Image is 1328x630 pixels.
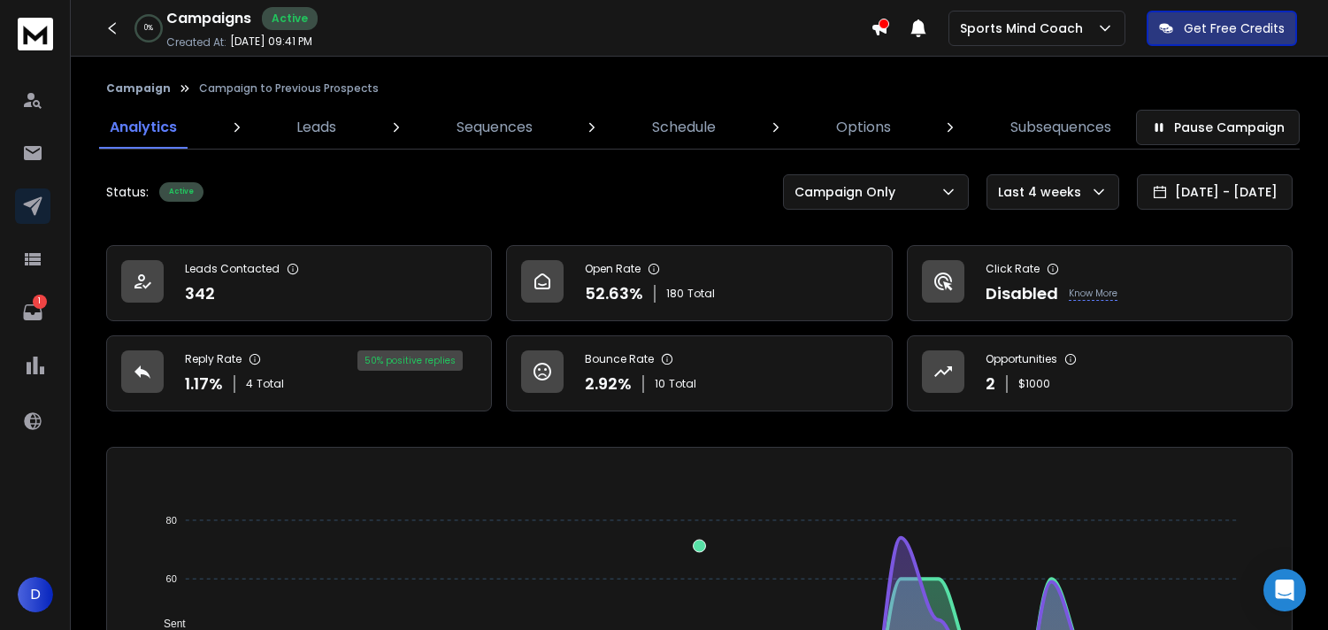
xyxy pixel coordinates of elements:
[641,106,726,149] a: Schedule
[585,352,654,366] p: Bounce Rate
[986,262,1040,276] p: Click Rate
[166,35,226,50] p: Created At:
[106,335,492,411] a: Reply Rate1.17%4Total50% positive replies
[159,182,203,202] div: Active
[907,245,1293,321] a: Click RateDisabledKnow More
[655,377,665,391] span: 10
[666,287,684,301] span: 180
[986,352,1057,366] p: Opportunities
[1000,106,1122,149] a: Subsequences
[185,281,215,306] p: 342
[150,618,186,630] span: Sent
[106,245,492,321] a: Leads Contacted342
[106,81,171,96] button: Campaign
[1137,174,1293,210] button: [DATE] - [DATE]
[669,377,696,391] span: Total
[1184,19,1285,37] p: Get Free Credits
[99,106,188,149] a: Analytics
[185,372,223,396] p: 1.17 %
[457,117,533,138] p: Sequences
[185,262,280,276] p: Leads Contacted
[257,377,284,391] span: Total
[18,577,53,612] button: D
[825,106,902,149] a: Options
[15,295,50,330] a: 1
[1010,117,1111,138] p: Subsequences
[687,287,715,301] span: Total
[246,377,253,391] span: 4
[286,106,347,149] a: Leads
[165,515,176,526] tspan: 80
[199,81,379,96] p: Campaign to Previous Prospects
[585,262,641,276] p: Open Rate
[998,183,1088,201] p: Last 4 weeks
[165,573,176,584] tspan: 60
[652,117,716,138] p: Schedule
[18,18,53,50] img: logo
[1147,11,1297,46] button: Get Free Credits
[106,183,149,201] p: Status:
[506,335,892,411] a: Bounce Rate2.92%10Total
[506,245,892,321] a: Open Rate52.63%180Total
[446,106,543,149] a: Sequences
[1263,569,1306,611] div: Open Intercom Messenger
[357,350,463,371] div: 50 % positive replies
[185,352,242,366] p: Reply Rate
[986,281,1058,306] p: Disabled
[144,23,153,34] p: 0 %
[986,372,995,396] p: 2
[585,372,632,396] p: 2.92 %
[1018,377,1050,391] p: $ 1000
[794,183,902,201] p: Campaign Only
[907,335,1293,411] a: Opportunities2$1000
[1136,110,1300,145] button: Pause Campaign
[836,117,891,138] p: Options
[230,35,312,49] p: [DATE] 09:41 PM
[296,117,336,138] p: Leads
[1069,287,1117,301] p: Know More
[166,8,251,29] h1: Campaigns
[262,7,318,30] div: Active
[585,281,643,306] p: 52.63 %
[960,19,1090,37] p: Sports Mind Coach
[33,295,47,309] p: 1
[110,117,177,138] p: Analytics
